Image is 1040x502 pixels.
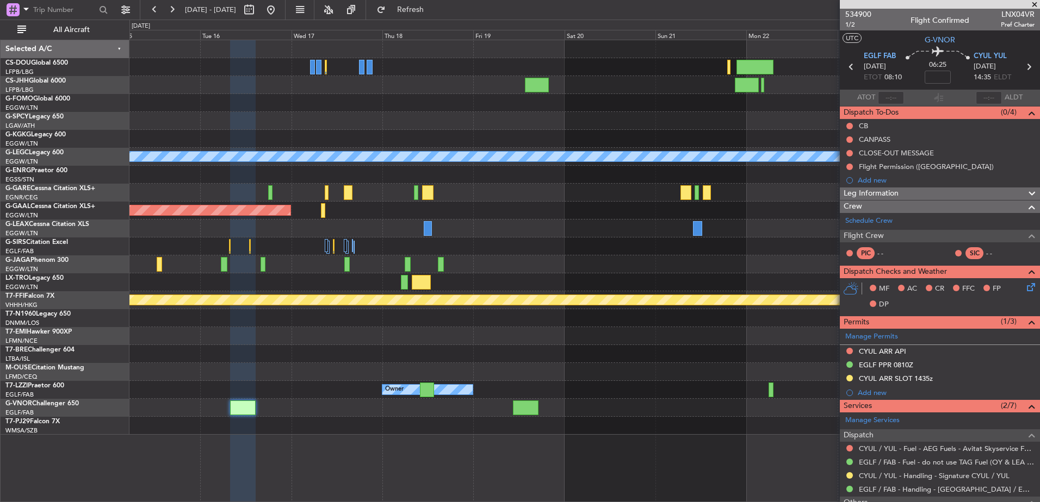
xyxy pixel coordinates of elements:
a: DNMM/LOS [5,319,39,327]
span: [DATE] [974,61,996,72]
a: EGGW/LTN [5,211,38,219]
span: [DATE] [864,61,886,72]
a: CS-DOUGlobal 6500 [5,60,68,66]
a: EGGW/LTN [5,104,38,112]
span: Refresh [388,6,434,14]
span: G-SIRS [5,239,26,246]
span: Crew [844,200,862,213]
span: G-GAAL [5,203,30,210]
span: M-OUSE [5,365,32,371]
span: Pref Charter [1001,20,1035,29]
div: - - [877,248,902,258]
div: Add new [858,175,1035,185]
span: 14:35 [974,72,991,83]
span: G-GARE [5,185,30,192]
a: EGGW/LTN [5,158,38,166]
input: --:-- [878,91,904,104]
a: EGLF / FAB - Fuel - do not use TAG Fuel (OY & LEA only) EGLF / FAB [859,457,1035,467]
span: CR [935,284,944,294]
div: Mon 22 [746,30,837,40]
span: [DATE] - [DATE] [185,5,236,15]
span: LNX04VR [1001,9,1035,20]
span: G-ENRG [5,167,31,174]
span: EGLF FAB [864,51,896,62]
a: LTBA/ISL [5,355,30,363]
a: LFMD/CEQ [5,373,37,381]
a: G-ENRGPraetor 600 [5,167,67,174]
span: Permits [844,316,869,329]
a: G-KGKGLegacy 600 [5,131,66,138]
span: T7-BRE [5,347,28,353]
a: LFPB/LBG [5,68,34,76]
div: PIC [857,247,875,259]
a: G-JAGAPhenom 300 [5,257,69,263]
span: T7-N1960 [5,311,36,317]
div: Tue 16 [200,30,291,40]
a: EGLF/FAB [5,391,34,399]
a: T7-EMIHawker 900XP [5,329,72,335]
div: [DATE] [132,22,150,31]
a: EGLF / FAB - Handling - [GEOGRAPHIC_DATA] / EGLF / FAB [859,485,1035,494]
div: Wed 17 [292,30,382,40]
span: Dispatch To-Dos [844,106,899,119]
a: LX-TROLegacy 650 [5,275,64,281]
a: M-OUSECitation Mustang [5,365,84,371]
span: CS-DOU [5,60,31,66]
a: T7-N1960Legacy 650 [5,311,71,317]
span: (2/7) [1001,400,1017,411]
a: EGGW/LTN [5,283,38,291]
a: T7-LZZIPraetor 600 [5,382,64,389]
span: T7-EMI [5,329,27,335]
div: Mon 15 [109,30,200,40]
span: MF [879,284,889,294]
div: Owner [385,381,404,398]
span: All Aircraft [28,26,115,34]
div: Sun 21 [655,30,746,40]
span: ELDT [994,72,1011,83]
a: T7-BREChallenger 604 [5,347,75,353]
span: DP [879,299,889,310]
span: Dispatch [844,429,874,442]
a: CYUL / YUL - Fuel - AEG Fuels - Avitat Skyservice Fuel CYUL / YUL [859,444,1035,453]
span: G-LEGC [5,149,29,156]
a: T7-FFIFalcon 7X [5,293,54,299]
button: UTC [843,33,862,43]
a: VHHH/HKG [5,301,38,309]
a: EGGW/LTN [5,229,38,237]
div: Sat 20 [565,30,655,40]
a: EGLF/FAB [5,409,34,417]
a: LFPB/LBG [5,86,34,94]
span: T7-LZZI [5,382,28,389]
a: G-LEGCLegacy 600 [5,149,64,156]
span: Services [844,400,872,412]
div: Flight Permission ([GEOGRAPHIC_DATA]) [859,162,994,171]
span: ALDT [1005,92,1023,103]
span: G-FOMO [5,96,33,102]
span: 534900 [845,9,871,20]
span: T7-PJ29 [5,418,30,425]
span: AC [907,284,917,294]
a: G-LEAXCessna Citation XLS [5,221,89,228]
div: Add new [858,388,1035,397]
span: CS-JHH [5,78,29,84]
a: LFMN/NCE [5,337,38,345]
span: LX-TRO [5,275,29,281]
span: (1/3) [1001,316,1017,327]
span: T7-FFI [5,293,24,299]
span: G-KGKG [5,131,31,138]
div: Tue 23 [838,30,928,40]
span: G-SPCY [5,114,29,120]
span: FP [993,284,1001,294]
a: G-GAALCessna Citation XLS+ [5,203,95,210]
button: Refresh [372,1,437,18]
a: T7-PJ29Falcon 7X [5,418,60,425]
a: G-GARECessna Citation XLS+ [5,185,95,192]
span: Dispatch Checks and Weather [844,266,947,278]
span: G-VNOR [5,400,32,407]
a: LGAV/ATH [5,122,35,130]
div: SIC [965,247,983,259]
div: CANPASS [859,135,890,144]
a: Schedule Crew [845,216,893,227]
a: EGGW/LTN [5,140,38,148]
a: EGLF/FAB [5,247,34,255]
